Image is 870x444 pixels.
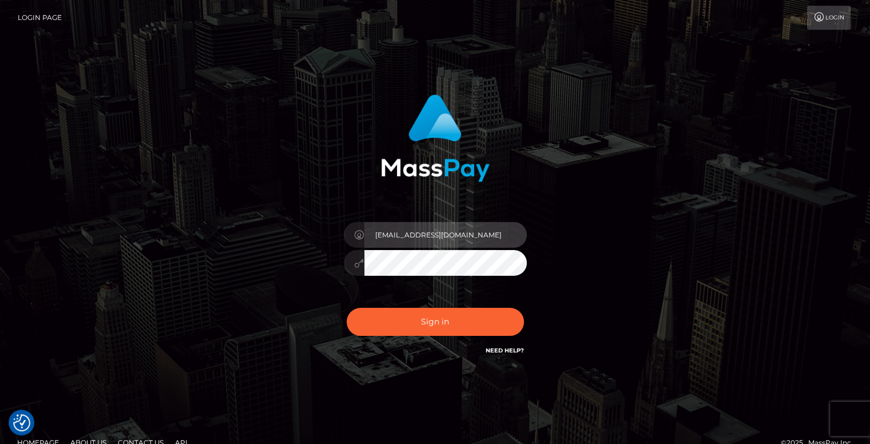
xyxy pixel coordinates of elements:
img: Revisit consent button [13,414,30,431]
input: Username... [364,222,527,248]
img: MassPay Login [381,94,490,182]
a: Login [807,6,851,30]
button: Consent Preferences [13,414,30,431]
button: Sign in [347,308,524,336]
a: Need Help? [486,347,524,354]
a: Login Page [18,6,62,30]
